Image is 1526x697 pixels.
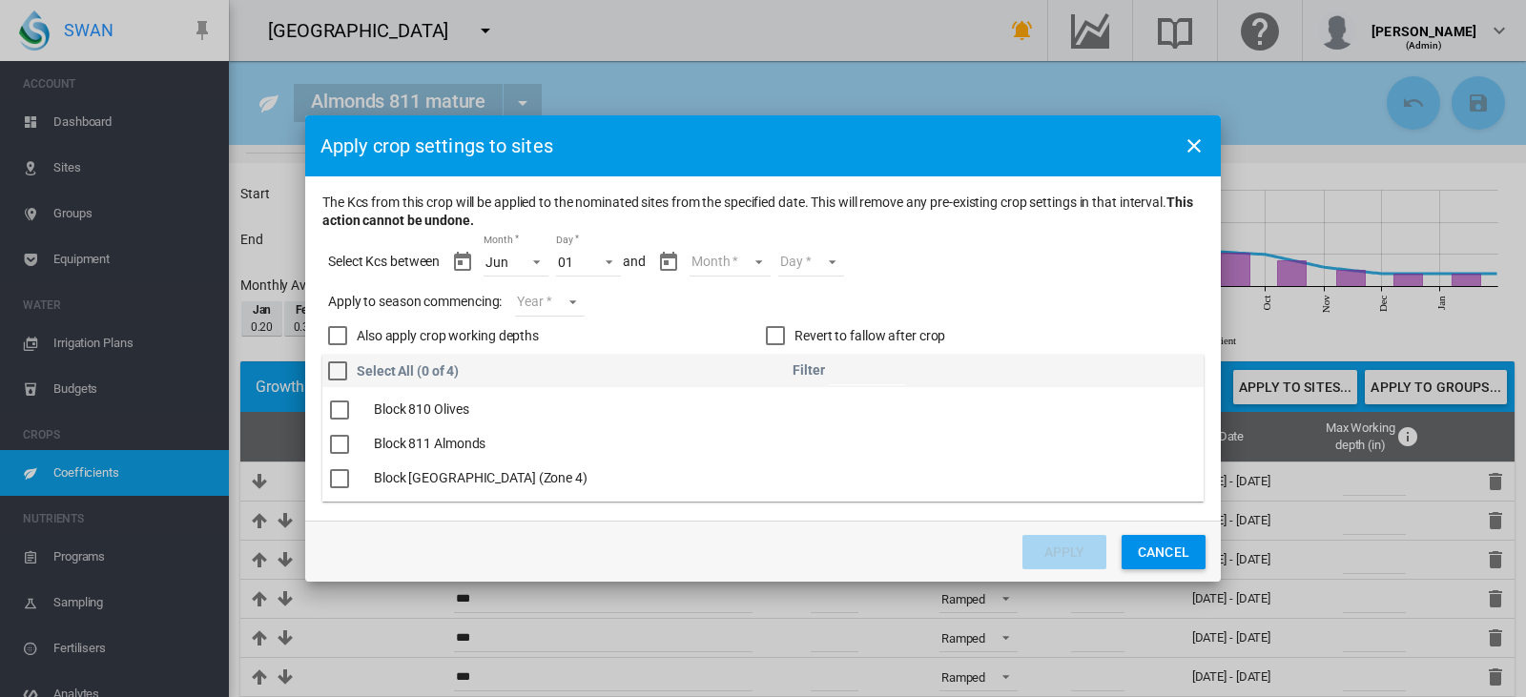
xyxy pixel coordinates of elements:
td: Block [GEOGRAPHIC_DATA] (Zone 2) [366,496,595,530]
div: Apply crop settings to sites [320,133,553,159]
div: Also apply crop working depths [357,327,539,346]
div: 01 [558,255,573,270]
md-select: Day [778,248,844,277]
span: Select Kcs between [328,253,440,272]
md-icon: icon-close [1183,134,1206,157]
div: Revert to fallow after crop [794,327,945,346]
b: This action cannot be undone. [322,195,1192,229]
md-select: Month: Jun [484,248,548,277]
td: Block 811 Almonds [366,427,595,461]
span: Filter [793,362,824,378]
md-icon: icon-calendar-today [657,251,680,274]
td: Block [GEOGRAPHIC_DATA] (Zone 4) [366,461,595,496]
button: Cancel [1122,535,1206,569]
div: Select All (0 of 4) [357,362,459,381]
span: The Kcs from this crop will be applied to the nominated sites from the specified date. This will ... [322,194,1204,231]
md-checkbox: Revert to fallow after crop [766,326,945,345]
md-checkbox: Also apply crop working depths [328,326,766,345]
md-select: Day: 01 [556,248,621,277]
md-icon: icon-calendar-today [451,251,474,274]
md-select: Year [515,288,584,317]
md-checkbox: Select All (0 of 0) [328,361,459,380]
div: Jun [485,255,508,270]
button: icon-close [1175,127,1213,165]
span: Apply to season commencing: [328,293,502,312]
md-select: Month [690,248,771,277]
button: Apply [1022,535,1106,569]
md-dialog: The Kcs ... [305,115,1221,582]
span: and [623,253,646,272]
td: Block 810 Olives [366,393,595,427]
